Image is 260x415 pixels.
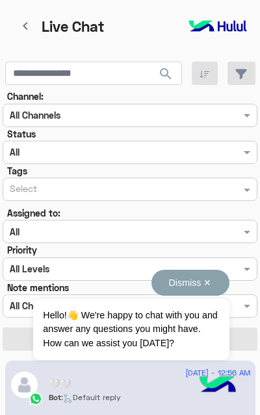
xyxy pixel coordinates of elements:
[7,206,60,220] label: Assigned to:
[3,327,258,351] button: Apply Filters
[49,379,71,390] h5: 🤍🤍
[33,299,229,360] span: Hello!👋 We're happy to chat with you and answer any questions you might have. How can we assist y...
[61,392,121,402] span: : Default reply
[185,367,250,379] span: [DATE] - 12:56 AM
[7,89,44,103] label: Channel:
[158,66,174,82] span: search
[150,62,182,89] button: search
[195,363,240,409] img: hulul-logo.png
[151,270,229,296] button: Dismiss ✕
[29,392,42,405] img: WhatsApp
[7,281,69,294] label: Note mentions
[49,392,61,402] span: Bot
